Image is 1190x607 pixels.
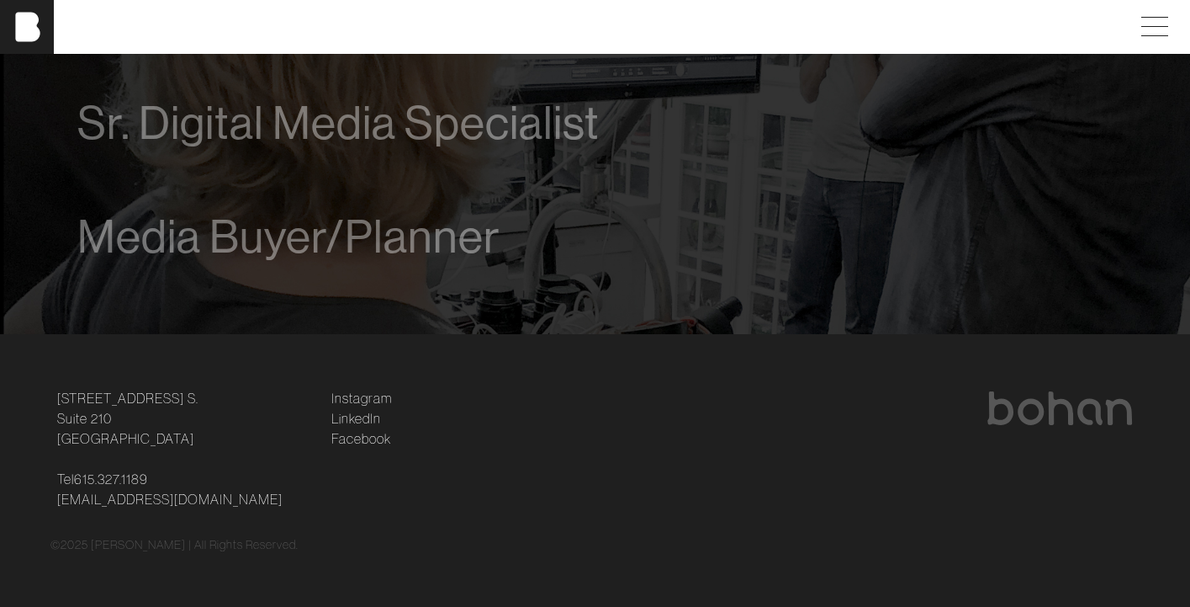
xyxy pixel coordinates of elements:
div: © 2025 [50,536,1140,554]
a: Instagram [331,388,392,408]
a: [STREET_ADDRESS] S.Suite 210[GEOGRAPHIC_DATA] [57,388,198,449]
a: Facebook [331,429,391,449]
p: [PERSON_NAME] | All Rights Reserved. [91,536,299,554]
a: 615.327.1189 [74,469,148,489]
span: Sr. Digital Media Specialist [77,98,600,149]
a: LinkedIn [331,408,381,429]
p: Tel [57,469,311,509]
a: [EMAIL_ADDRESS][DOMAIN_NAME] [57,489,283,509]
img: bohan logo [986,391,1134,425]
span: Media Buyer/Planner [77,211,500,263]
